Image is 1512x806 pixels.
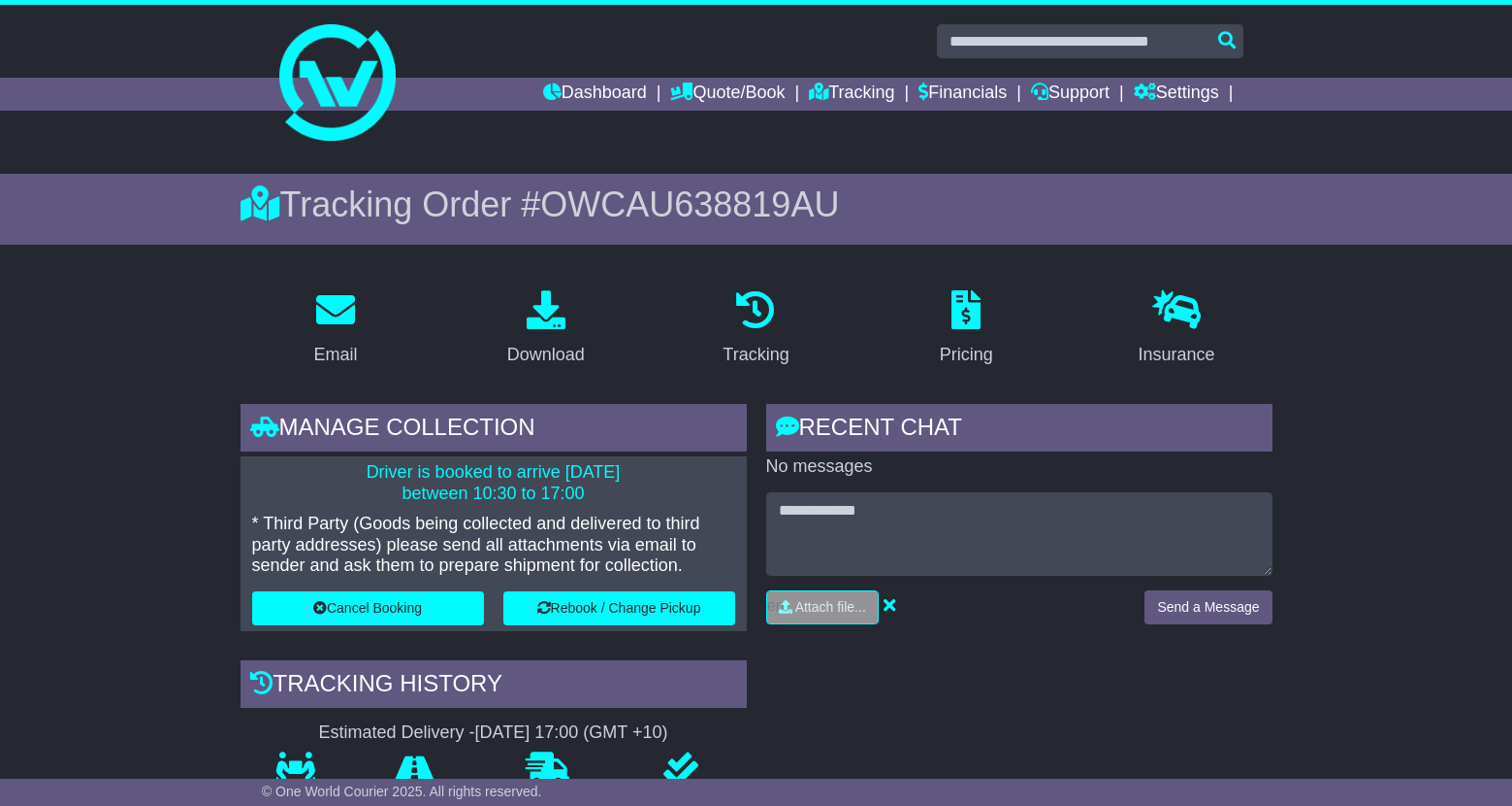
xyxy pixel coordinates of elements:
[766,456,1272,478] p: No messages
[252,591,484,625] button: Cancel Booking
[241,404,747,456] div: Manage collection
[507,342,585,368] div: Download
[1139,342,1215,368] div: Insurance
[1031,78,1110,111] a: Support
[252,514,735,577] p: * Third Party (Goods being collected and delivered to third party addresses) please send all atta...
[723,342,788,368] div: Tracking
[670,78,785,111] a: Quote/Book
[313,342,357,368] div: Email
[252,462,735,504] p: Driver is booked to arrive [DATE] between 10:30 to 17:00
[710,284,801,375] a: Tracking
[927,284,1006,375] a: Pricing
[918,78,1007,111] a: Financials
[809,78,894,111] a: Tracking
[301,284,370,375] a: Email
[1144,590,1271,624] button: Send a Message
[475,722,668,744] div: [DATE] 17:00 (GMT +10)
[766,404,1272,456] div: RECENT CHAT
[543,78,647,111] a: Dashboard
[1134,78,1219,111] a: Settings
[241,660,747,713] div: Tracking history
[1126,284,1228,375] a: Insurance
[940,342,993,368] div: Pricing
[262,784,542,799] span: © One World Courier 2025. All rights reserved.
[540,185,839,224] span: OWCAU638819AU
[241,722,747,744] div: Estimated Delivery -
[241,184,1272,225] div: Tracking Order #
[503,591,735,625] button: Rebook / Change Pickup
[495,284,597,375] a: Download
